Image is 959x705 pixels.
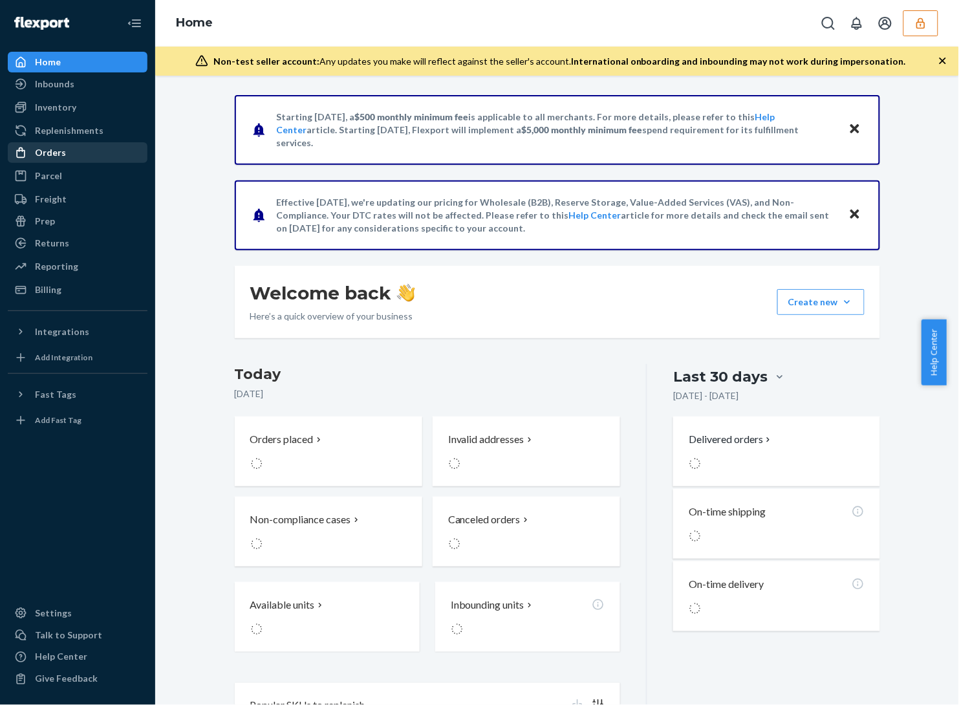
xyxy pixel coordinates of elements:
[8,410,147,431] a: Add Fast Tag
[451,598,524,613] p: Inbounding units
[8,74,147,94] a: Inbounds
[571,56,906,67] span: International onboarding and inbounding may not work during impersonation.
[235,387,621,400] p: [DATE]
[689,577,764,592] p: On-time delivery
[35,193,67,206] div: Freight
[569,210,621,221] a: Help Center
[235,417,422,486] button: Orders placed
[250,598,315,613] p: Available units
[35,388,76,401] div: Fast Tags
[35,124,103,137] div: Replenishments
[250,310,415,323] p: Here’s a quick overview of your business
[433,417,620,486] button: Invalid addresses
[35,607,72,620] div: Settings
[213,56,319,67] span: Non-test seller account:
[8,256,147,277] a: Reporting
[8,669,147,689] button: Give Feedback
[815,10,841,36] button: Open Search Box
[35,325,89,338] div: Integrations
[8,603,147,624] a: Settings
[8,279,147,300] a: Billing
[8,142,147,163] a: Orders
[8,97,147,118] a: Inventory
[35,651,87,664] div: Help Center
[435,582,620,652] button: Inbounding units
[8,384,147,405] button: Fast Tags
[689,432,773,447] button: Delivered orders
[213,55,906,68] div: Any updates you make will reflect against the seller's account.
[8,52,147,72] a: Home
[35,56,61,69] div: Home
[122,10,147,36] button: Close Navigation
[277,196,836,235] p: Effective [DATE], we're updating our pricing for Wholesale (B2B), Reserve Storage, Value-Added Se...
[35,352,92,363] div: Add Integration
[35,78,74,91] div: Inbounds
[673,367,768,387] div: Last 30 days
[8,321,147,342] button: Integrations
[250,512,351,527] p: Non-compliance cases
[844,10,870,36] button: Open notifications
[8,647,147,667] a: Help Center
[8,120,147,141] a: Replenishments
[921,320,947,385] button: Help Center
[35,146,66,159] div: Orders
[689,504,766,519] p: On-time shipping
[277,111,836,149] p: Starting [DATE], a is applicable to all merchants. For more details, please refer to this article...
[448,512,521,527] p: Canceled orders
[872,10,898,36] button: Open account menu
[235,582,420,652] button: Available units
[8,233,147,254] a: Returns
[673,389,738,402] p: [DATE] - [DATE]
[176,16,213,30] a: Home
[8,625,147,645] button: Talk to Support
[166,5,223,42] ol: breadcrumbs
[355,111,469,122] span: $500 monthly minimum fee
[35,215,55,228] div: Prep
[35,415,81,426] div: Add Fast Tag
[250,432,314,447] p: Orders placed
[235,364,621,385] h3: Today
[448,432,524,447] p: Invalid addresses
[8,166,147,186] a: Parcel
[35,629,102,642] div: Talk to Support
[777,289,865,315] button: Create new
[8,347,147,368] a: Add Integration
[8,189,147,210] a: Freight
[8,211,147,232] a: Prep
[26,9,72,21] span: Support
[35,673,98,686] div: Give Feedback
[235,497,422,567] button: Non-compliance cases
[35,169,62,182] div: Parcel
[35,237,69,250] div: Returns
[250,281,415,305] h1: Welcome back
[846,206,863,224] button: Close
[433,497,620,567] button: Canceled orders
[846,120,863,139] button: Close
[35,260,78,273] div: Reporting
[14,17,69,30] img: Flexport logo
[522,124,643,135] span: $5,000 monthly minimum fee
[397,284,415,302] img: hand-wave emoji
[35,283,61,296] div: Billing
[35,101,76,114] div: Inventory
